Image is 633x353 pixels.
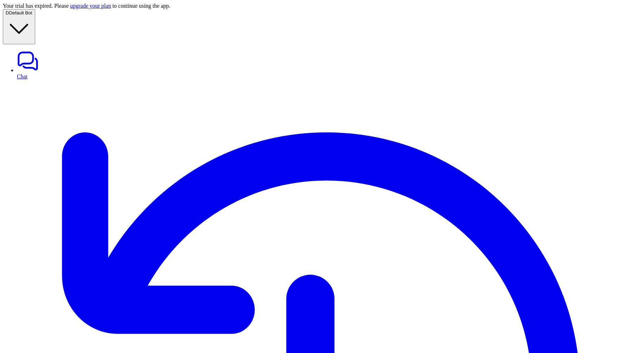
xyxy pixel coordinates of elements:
[6,10,9,15] span: D
[9,10,32,15] span: Default Bot
[3,3,630,9] div: Your trial has expired. Please to continue using the app.
[17,50,630,79] a: Chat
[70,3,111,9] a: upgrade your plan
[3,9,35,44] button: DDefault Bot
